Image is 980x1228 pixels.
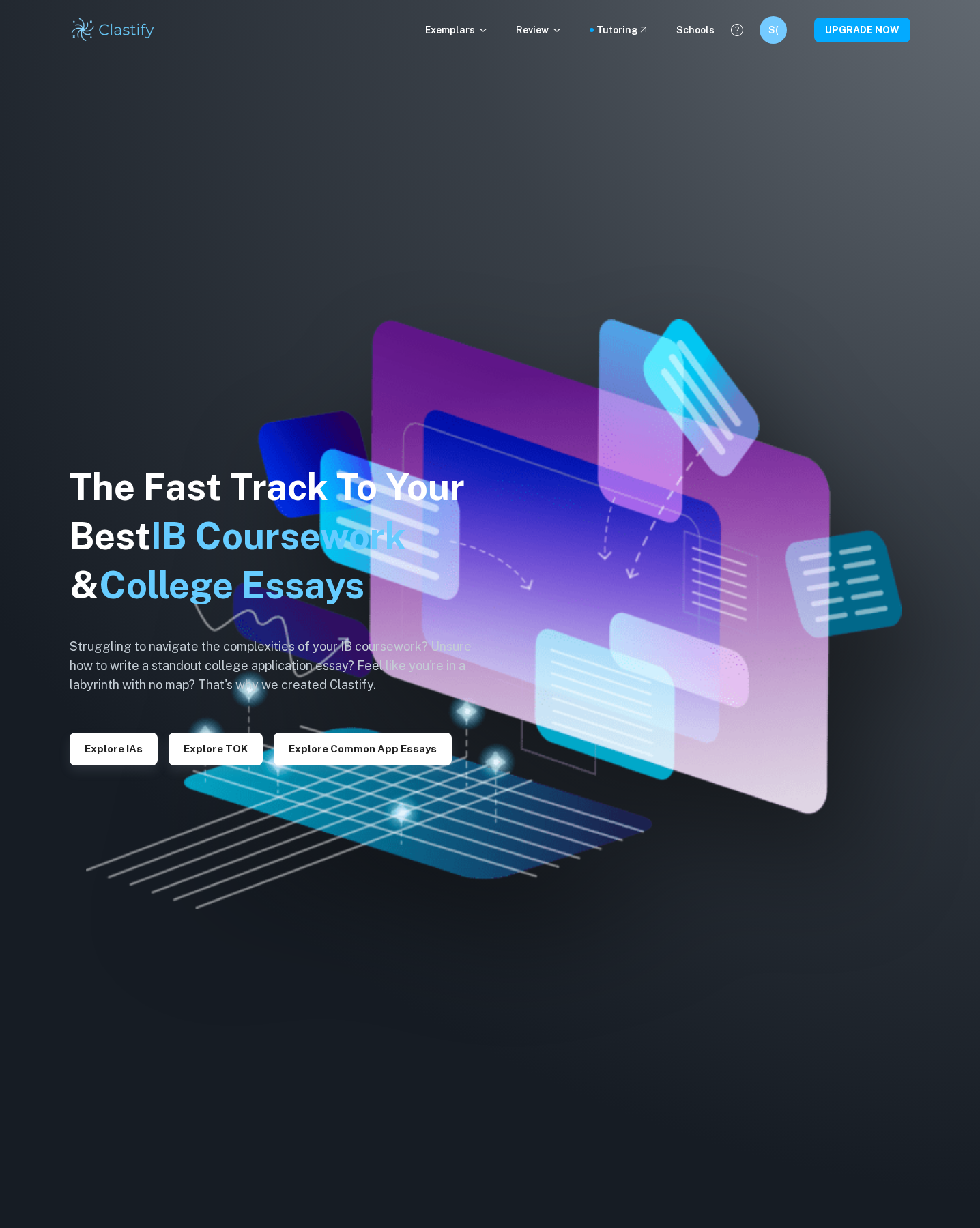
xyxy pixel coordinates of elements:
[70,463,493,610] h1: The Fast Track To Your Best &
[70,16,156,44] img: Clastify logo
[86,319,902,909] img: Clastify hero
[70,733,158,765] button: Explore IAs
[151,514,406,557] span: IB Coursework
[70,742,158,755] a: Explore IAs
[725,18,749,42] button: Help and Feedback
[169,742,263,755] a: Explore TOK
[676,23,715,38] a: Schools
[760,16,787,44] button: S(
[169,733,263,765] button: Explore TOK
[516,23,562,38] p: Review
[766,23,781,38] h6: S(
[274,742,452,755] a: Explore Common App essays
[596,23,649,38] a: Tutoring
[274,733,452,765] button: Explore Common App essays
[70,637,493,695] h6: Struggling to navigate the complexities of your IB coursework? Unsure how to write a standout col...
[814,18,910,42] button: UPGRADE NOW
[425,23,489,38] p: Exemplars
[99,564,364,606] span: College Essays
